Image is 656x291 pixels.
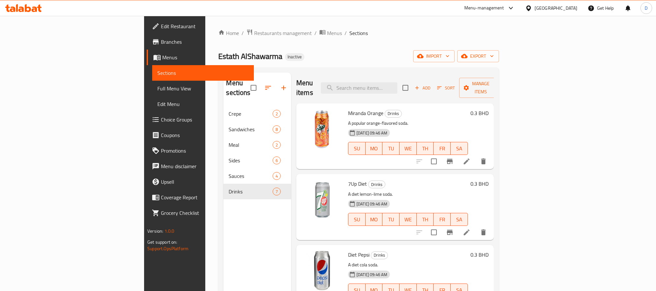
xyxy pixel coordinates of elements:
[417,213,434,226] button: TH
[301,109,343,150] img: Miranda Orange
[349,29,368,37] span: Sections
[157,100,248,108] span: Edit Menu
[273,188,281,195] div: items
[161,38,248,46] span: Branches
[147,158,254,174] a: Menu disclaimer
[476,154,491,169] button: delete
[400,142,417,155] button: WE
[453,215,465,224] span: SA
[434,213,451,226] button: FR
[645,5,648,12] span: D
[314,29,317,37] li: /
[321,82,397,94] input: search
[161,22,248,30] span: Edit Restaurant
[147,190,254,205] a: Coverage Report
[371,251,388,259] span: Drinks
[351,215,363,224] span: SU
[368,144,380,153] span: MO
[229,125,272,133] span: Sandwiches
[418,52,449,60] span: import
[147,112,254,127] a: Choice Groups
[348,142,366,155] button: SU
[400,213,417,226] button: WE
[433,83,459,93] span: Sort items
[260,80,276,96] span: Sort sections
[462,52,494,60] span: export
[223,184,291,199] div: Drinks7
[419,215,431,224] span: TH
[229,141,272,149] span: Meal
[366,213,383,226] button: MO
[147,34,254,50] a: Branches
[413,50,455,62] button: import
[412,83,433,93] span: Add item
[437,84,455,92] span: Sort
[147,174,254,190] a: Upsell
[161,178,248,186] span: Upsell
[368,180,385,188] div: Drinks
[273,126,280,133] span: 8
[442,154,458,169] button: Branch-specific-item
[459,78,503,98] button: Manage items
[427,226,441,239] span: Select to update
[436,215,448,224] span: FR
[470,179,489,188] h6: 0.3 BHD
[476,225,491,240] button: delete
[223,168,291,184] div: Sauces4
[402,144,414,153] span: WE
[164,227,175,235] span: 1.0.0
[247,81,260,95] span: Select all sections
[147,127,254,143] a: Coupons
[157,69,248,77] span: Sections
[218,29,499,37] nav: breadcrumb
[417,142,434,155] button: TH
[348,250,369,260] span: Diet Pepsi
[464,80,497,96] span: Manage items
[273,157,280,164] span: 6
[442,225,458,240] button: Branch-specific-item
[368,181,385,188] span: Drinks
[402,215,414,224] span: WE
[463,228,470,236] a: Edit menu item
[348,213,366,226] button: SU
[147,227,163,235] span: Version:
[382,142,400,155] button: TU
[223,153,291,168] div: Sides6
[348,108,383,118] span: Miranda Orange
[229,157,272,164] span: Sides
[296,78,313,98] h2: Menu items
[385,215,397,224] span: TU
[152,65,254,81] a: Sections
[229,172,272,180] span: Sauces
[354,201,390,207] span: [DATE] 09:46 AM
[223,106,291,122] div: Crepe2
[147,18,254,34] a: Edit Restaurant
[147,143,254,158] a: Promotions
[285,53,304,61] div: Inactive
[354,272,390,278] span: [DATE] 09:46 AM
[427,155,441,168] span: Select to update
[147,205,254,221] a: Grocery Checklist
[434,142,451,155] button: FR
[147,238,177,246] span: Get support on:
[464,4,504,12] div: Menu-management
[348,179,367,189] span: 7Up Diet
[161,147,248,155] span: Promotions
[161,162,248,170] span: Menu disclaimer
[147,244,188,253] a: Support.OpsPlatform
[457,50,499,62] button: export
[161,131,248,139] span: Coupons
[354,130,390,136] span: [DATE] 09:46 AM
[223,103,291,202] nav: Menu sections
[161,193,248,201] span: Coverage Report
[273,173,280,179] span: 4
[348,119,468,127] p: A popular orange-flavored soda.
[348,190,468,198] p: A diet lemon-lime soda.
[301,179,343,221] img: 7Up Diet
[435,83,457,93] button: Sort
[152,96,254,112] a: Edit Menu
[161,116,248,123] span: Choice Groups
